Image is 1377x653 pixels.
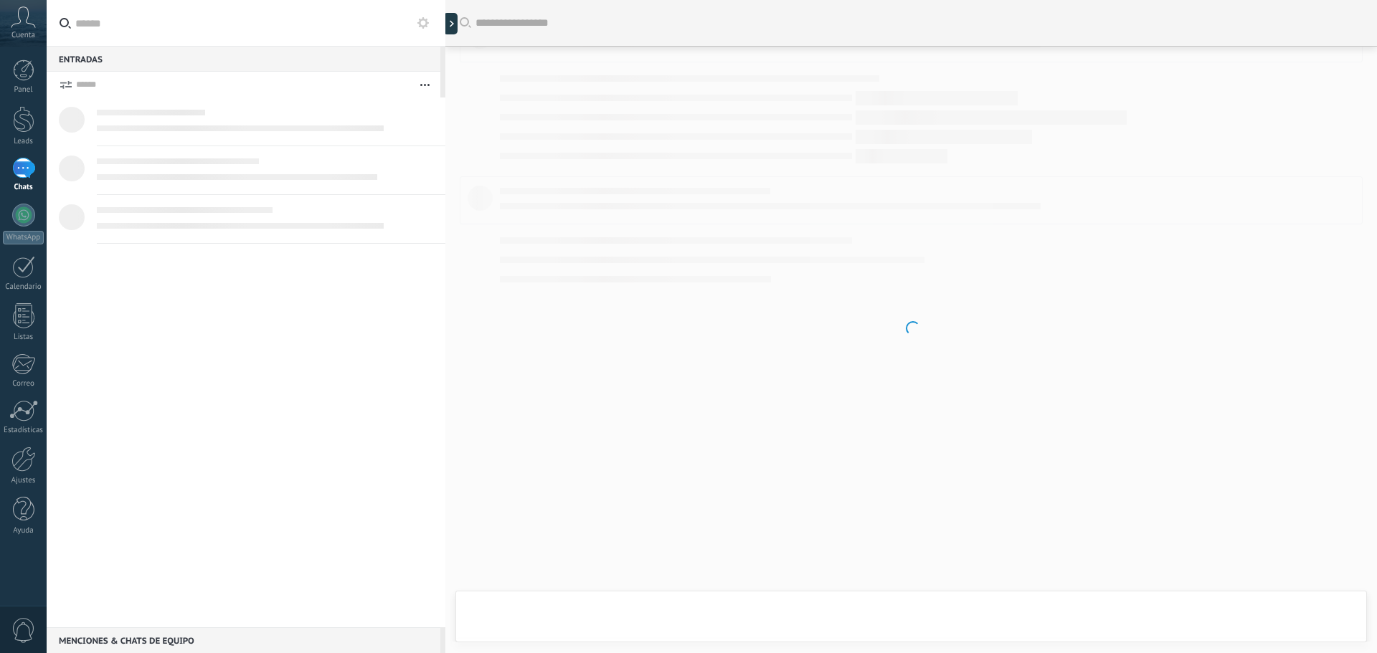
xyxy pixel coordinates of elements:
[11,31,35,40] span: Cuenta
[3,426,44,435] div: Estadísticas
[3,231,44,244] div: WhatsApp
[3,85,44,95] div: Panel
[3,183,44,192] div: Chats
[3,476,44,485] div: Ajustes
[47,627,440,653] div: Menciones & Chats de equipo
[3,333,44,342] div: Listas
[47,46,440,72] div: Entradas
[443,13,458,34] div: Mostrar
[3,137,44,146] div: Leads
[3,379,44,389] div: Correo
[3,282,44,292] div: Calendario
[3,526,44,535] div: Ayuda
